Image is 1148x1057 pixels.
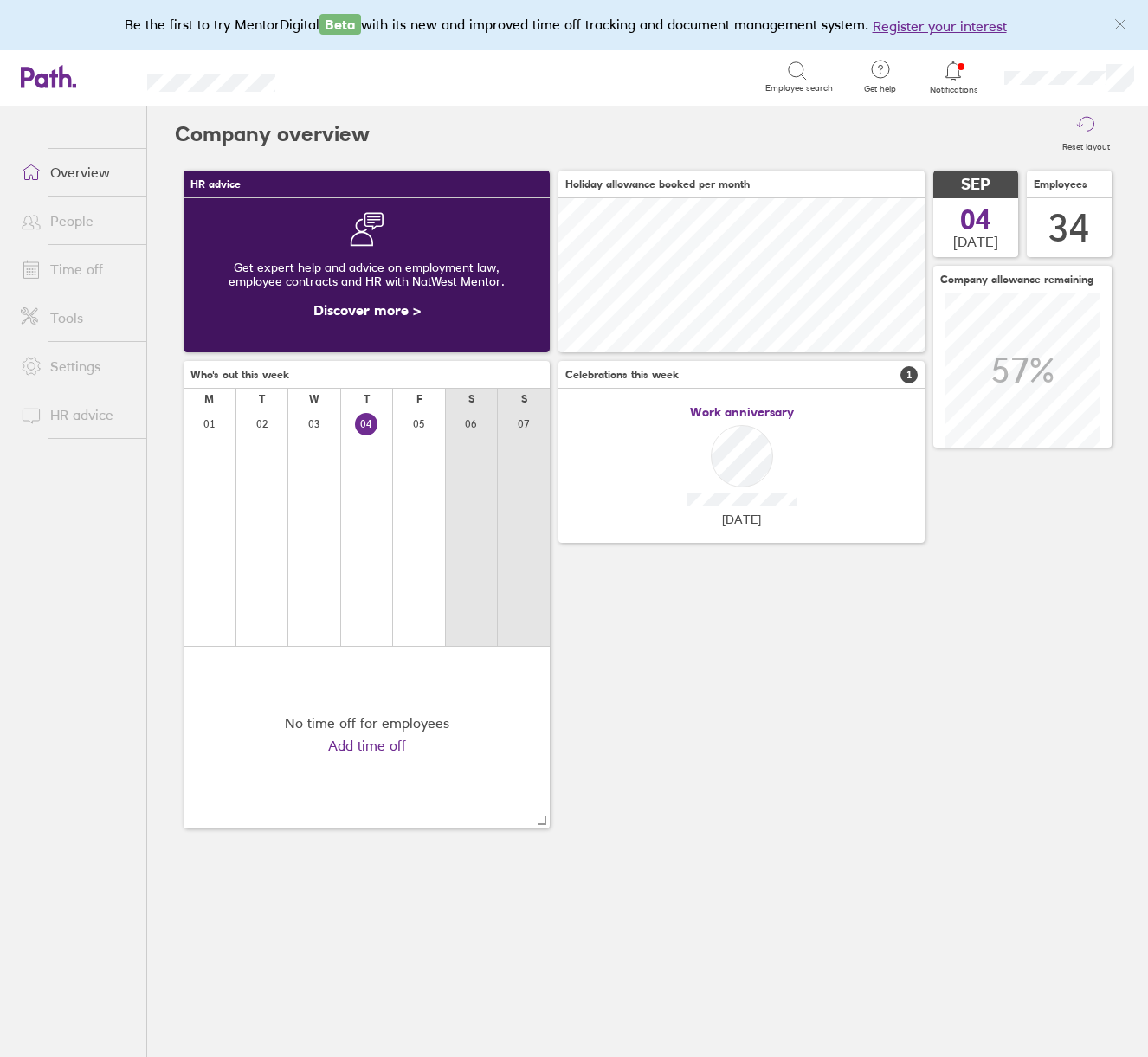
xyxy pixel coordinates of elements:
a: People [7,203,146,238]
div: Get expert help and advice on employment law, employee contracts and HR with NatWest Mentor. [197,247,536,302]
span: Celebrations this week [565,369,679,381]
span: Get help [852,84,908,94]
a: Time off [7,252,146,287]
span: Employees [1034,178,1087,190]
button: Reset layout [1052,106,1120,162]
div: S [521,393,527,405]
span: Holiday allowance booked per month [565,178,750,190]
span: SEP [961,176,990,194]
span: Beta [319,14,361,35]
span: Employee search [765,83,833,93]
span: HR advice [190,178,241,190]
div: T [364,393,370,405]
div: S [468,393,474,405]
span: 04 [960,206,991,234]
div: W [309,393,319,405]
h2: Company overview [175,106,370,162]
a: Tools [7,300,146,335]
label: Reset layout [1052,137,1120,152]
div: M [204,393,214,405]
span: [DATE] [722,512,761,526]
a: Notifications [925,59,982,95]
div: T [259,393,265,405]
div: Be the first to try MentorDigital with its new and improved time off tracking and document manage... [125,14,1024,36]
span: [DATE] [953,234,998,249]
span: 1 [900,366,918,383]
div: F [416,393,422,405]
span: Notifications [925,85,982,95]
a: HR advice [7,397,146,432]
button: Register your interest [873,16,1007,36]
a: Settings [7,349,146,383]
span: Company allowance remaining [940,274,1093,286]
a: Add time off [328,738,406,753]
a: Discover more > [313,301,421,319]
div: Search [322,68,366,84]
div: 34 [1048,206,1090,250]
span: Who's out this week [190,369,289,381]
div: No time off for employees [285,715,449,731]
a: Overview [7,155,146,190]
span: Work anniversary [690,405,794,419]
